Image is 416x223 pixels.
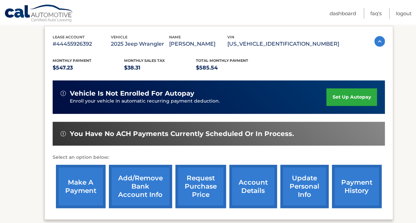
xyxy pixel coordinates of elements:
[56,165,106,208] a: make a payment
[53,154,385,161] p: Select an option below:
[53,63,124,72] p: $547.23
[169,39,227,49] p: [PERSON_NAME]
[53,39,111,49] p: #44455926392
[374,36,385,47] img: accordion-active.svg
[175,165,226,208] a: request purchase price
[169,35,181,39] span: name
[326,88,377,106] a: set up autopay
[70,98,327,105] p: Enroll your vehicle in automatic recurring payment deduction.
[70,89,194,98] span: vehicle is not enrolled for autopay
[61,131,66,136] img: alert-white.svg
[396,8,412,19] a: Logout
[370,8,382,19] a: FAQ's
[109,165,172,208] a: Add/Remove bank account info
[111,35,127,39] span: vehicle
[227,39,339,49] p: [US_VEHICLE_IDENTIFICATION_NUMBER]
[227,35,234,39] span: vin
[53,58,91,63] span: Monthly Payment
[280,165,329,208] a: update personal info
[4,4,74,23] a: Cal Automotive
[53,35,85,39] span: lease account
[332,165,382,208] a: payment history
[111,39,169,49] p: 2025 Jeep Wrangler
[196,58,248,63] span: Total Monthly Payment
[124,63,196,72] p: $38.31
[70,130,294,138] span: You have no ACH payments currently scheduled or in process.
[196,63,268,72] p: $585.54
[61,91,66,96] img: alert-white.svg
[124,58,165,63] span: Monthly sales Tax
[330,8,356,19] a: Dashboard
[229,165,277,208] a: account details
